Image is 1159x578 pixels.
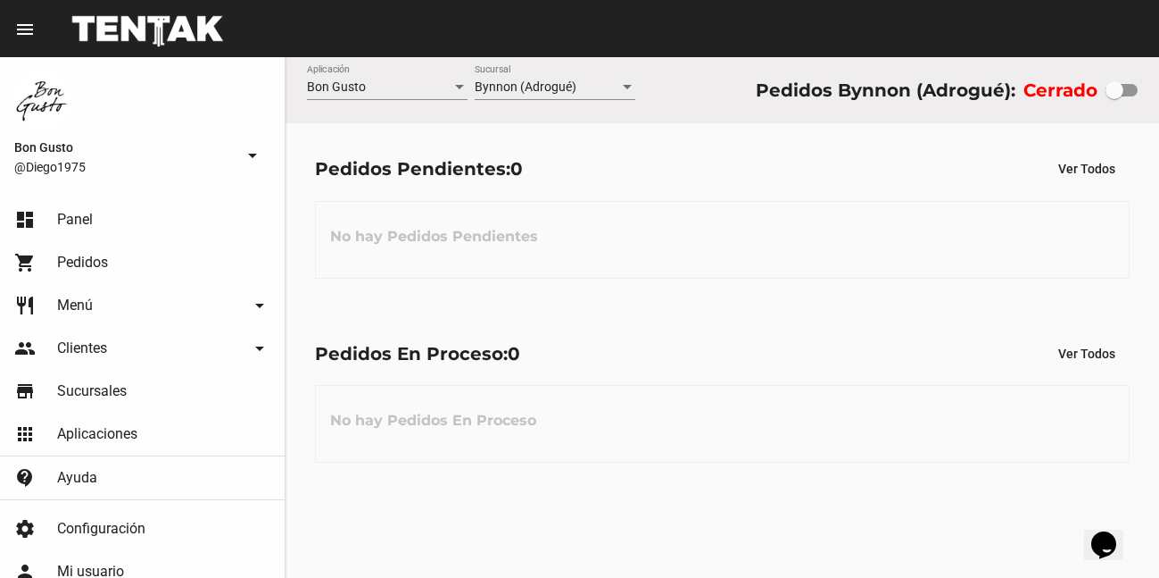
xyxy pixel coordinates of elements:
mat-icon: contact_support [14,467,36,489]
span: Configuración [57,520,145,538]
span: Clientes [57,339,107,357]
mat-icon: shopping_cart [14,252,36,273]
h3: No hay Pedidos En Proceso [316,394,551,448]
span: Sucursales [57,382,127,400]
mat-icon: menu [14,19,36,40]
mat-icon: arrow_drop_down [242,145,263,166]
h3: No hay Pedidos Pendientes [316,210,552,264]
mat-icon: restaurant [14,295,36,316]
span: Ver Todos [1058,162,1115,176]
mat-icon: arrow_drop_down [249,295,270,316]
div: Pedidos Bynnon (Adrogué): [756,76,1015,105]
span: Panel [57,211,93,229]
span: 0 [508,343,520,364]
span: Menú [57,297,93,314]
span: Ver Todos [1058,347,1115,361]
button: Ver Todos [1044,153,1130,185]
mat-icon: store [14,381,36,402]
span: Bon Gusto [307,80,366,94]
mat-icon: settings [14,518,36,540]
span: Bon Gusto [14,137,235,158]
mat-icon: arrow_drop_down [249,338,270,359]
button: Ver Todos [1044,338,1130,370]
label: Cerrado [1023,76,1097,105]
span: @Diego1975 [14,158,235,176]
span: Bynnon (Adrogué) [475,80,576,94]
mat-icon: dashboard [14,209,36,230]
div: Pedidos En Proceso: [315,339,520,368]
mat-icon: apps [14,423,36,445]
span: Pedidos [57,254,108,272]
mat-icon: people [14,338,36,359]
div: Pedidos Pendientes: [315,155,523,183]
span: Aplicaciones [57,425,137,443]
iframe: chat widget [1084,507,1141,560]
img: 8570adf9-ca52-4367-b116-ae09c64cf26e.jpg [14,71,71,129]
span: 0 [510,158,523,180]
span: Ayuda [57,469,97,487]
